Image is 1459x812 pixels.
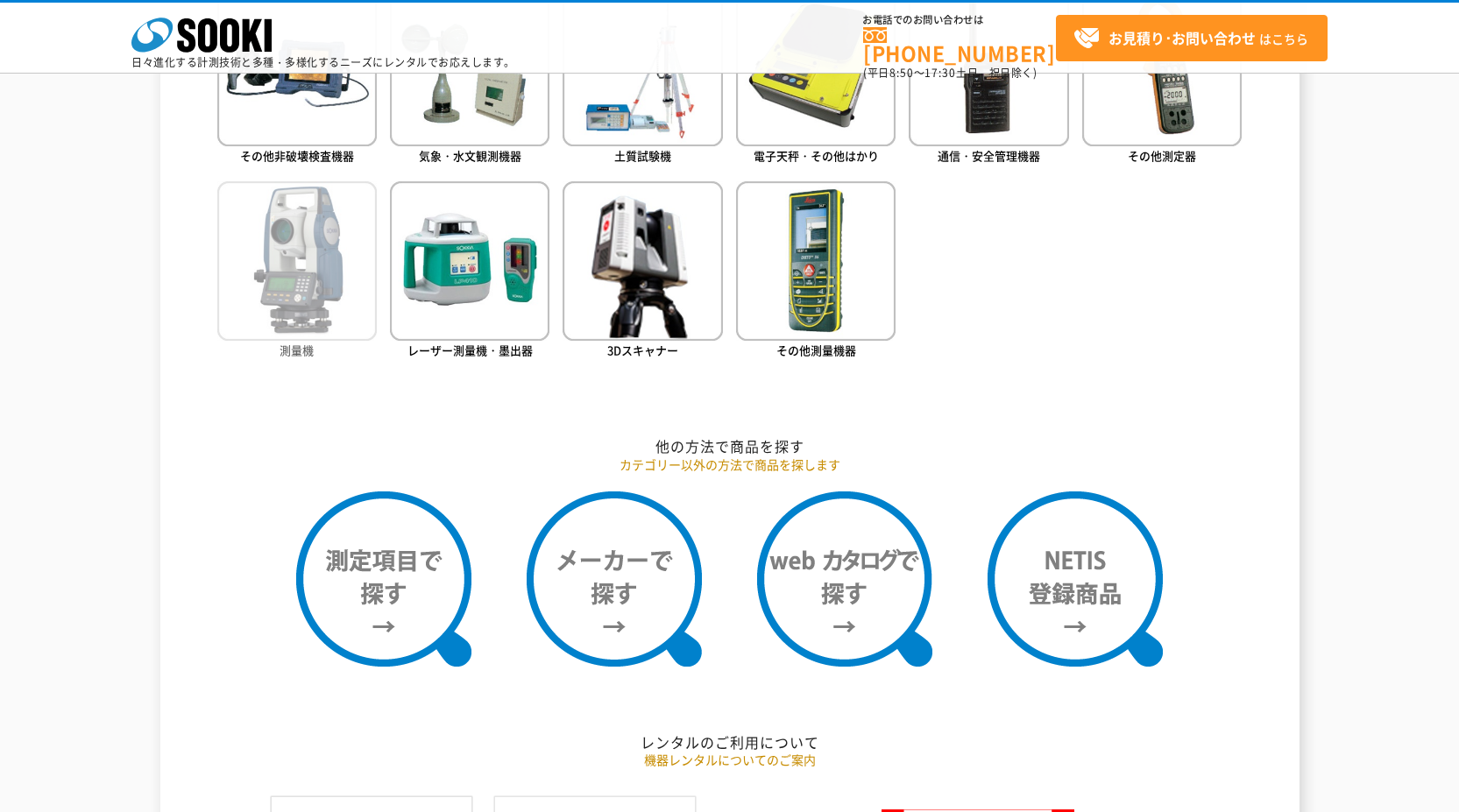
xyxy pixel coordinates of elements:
img: その他測量機器 [736,181,896,341]
a: レーザー測量機・墨出器 [390,181,549,363]
span: 3Dスキャナー [607,342,678,358]
span: その他測量機器 [776,342,856,358]
p: カテゴリー以外の方法で商品を探します [217,455,1243,474]
img: webカタログで探す [757,491,932,667]
a: お見積り･お問い合わせはこちら [1056,15,1328,61]
h2: レンタルのご利用について [217,733,1243,752]
span: その他測定器 [1128,147,1196,164]
span: 電子天秤・その他はかり [754,147,879,164]
a: 3Dスキャナー [563,181,722,363]
span: お電話でのお問い合わせは [863,15,1056,25]
img: レーザー測量機・墨出器 [390,181,549,341]
strong: お見積り･お問い合わせ [1108,27,1256,48]
p: 機器レンタルについてのご案内 [217,751,1243,769]
span: 通信・安全管理機器 [938,147,1040,164]
h2: 他の方法で商品を探す [217,437,1243,455]
img: 測定項目で探す [296,491,471,667]
span: 気象・水文観測機器 [419,147,521,164]
span: 測量機 [280,342,314,358]
span: 17:30 [924,65,956,81]
a: [PHONE_NUMBER] [863,27,1056,63]
img: NETIS登録商品 [988,491,1163,667]
span: その他非破壊検査機器 [240,147,354,164]
a: その他測量機器 [736,181,896,363]
span: レーザー測量機・墨出器 [407,342,533,358]
a: 測量機 [217,181,377,363]
span: (平日 ～ 土日、祝日除く) [863,65,1037,81]
span: 土質試験機 [614,147,671,164]
span: 8:50 [889,65,914,81]
img: 3Dスキャナー [563,181,722,341]
span: はこちら [1073,25,1308,52]
img: 測量機 [217,181,377,341]
img: メーカーで探す [527,491,702,667]
p: 日々進化する計測技術と多種・多様化するニーズにレンタルでお応えします。 [131,57,515,67]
